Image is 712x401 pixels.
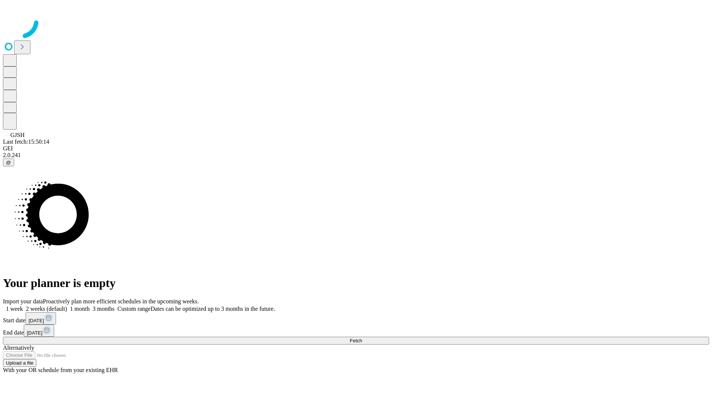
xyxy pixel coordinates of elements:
[3,298,43,304] span: Import your data
[3,337,709,345] button: Fetch
[3,359,36,367] button: Upload a file
[10,132,24,138] span: GJSH
[3,325,709,337] div: End date
[24,325,54,337] button: [DATE]
[27,330,42,336] span: [DATE]
[3,276,709,290] h1: Your planner is empty
[3,312,709,325] div: Start date
[350,338,362,343] span: Fetch
[26,306,67,312] span: 2 weeks (default)
[70,306,90,312] span: 1 month
[3,367,118,373] span: With your OR schedule from your existing EHR
[3,145,709,152] div: GEI
[29,318,44,323] span: [DATE]
[3,152,709,159] div: 2.0.241
[3,138,49,145] span: Last fetch: 15:50:14
[43,298,199,304] span: Proactively plan more efficient schedules in the upcoming weeks.
[6,306,23,312] span: 1 week
[3,345,34,351] span: Alternatively
[118,306,151,312] span: Custom range
[3,159,14,166] button: @
[93,306,115,312] span: 3 months
[26,312,56,325] button: [DATE]
[6,160,11,165] span: @
[151,306,275,312] span: Dates can be optimized up to 3 months in the future.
